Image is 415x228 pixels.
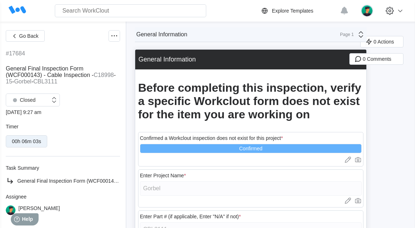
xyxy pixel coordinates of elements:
[374,39,394,44] span: 0 Actions
[239,146,262,151] div: Confirmed
[18,205,60,215] div: [PERSON_NAME]
[6,194,120,200] div: Assignee
[6,78,12,85] mark: 15
[6,65,94,78] span: General Final Inspection Form (WCF000143) - Cable Inspection -
[12,138,41,144] div: 00h 06m 03s
[6,109,120,115] div: [DATE] 9:27 am
[55,4,206,17] input: Search WorkClout
[140,135,283,141] div: Confirmed a Workclout inspection does not exist for this project
[361,5,373,17] img: user.png
[17,178,357,184] span: General Final Inspection Form (WCF000143) - Cable Inspection - @ Enter Job # (if applicable, Ente...
[360,36,403,47] button: 0 Actions
[349,53,403,65] button: 0 Comments
[19,33,39,38] span: Go Back
[14,78,31,85] mark: Gorbel
[6,124,120,129] div: Timer
[33,78,57,85] mark: CBL3111
[6,30,45,42] button: Go Back
[140,181,362,196] input: Type here...
[138,56,196,63] div: General Information
[260,6,336,15] a: Explore Templates
[6,177,120,185] a: General Final Inspection Form (WCF000143) - Cable Inspection - @ Enter Job # (if applicable, Ente...
[31,78,33,85] span: -
[336,32,354,37] div: Page 1
[136,31,187,38] div: General Information
[12,78,14,85] span: -
[6,50,25,57] div: #17684
[114,72,116,78] span: -
[6,165,120,171] div: Task Summary
[138,81,363,121] h1: Before completing this inspection, verify a specific Workclout form does not exist for the item y...
[140,214,241,219] div: Enter Part # (if applicable, Enter "N/A" if not)
[272,8,313,14] div: Explore Templates
[140,173,186,178] div: Enter Project Name
[6,205,16,215] img: user.png
[94,72,114,78] mark: C18998
[363,56,391,61] span: 0 Comments
[10,95,36,105] div: Closed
